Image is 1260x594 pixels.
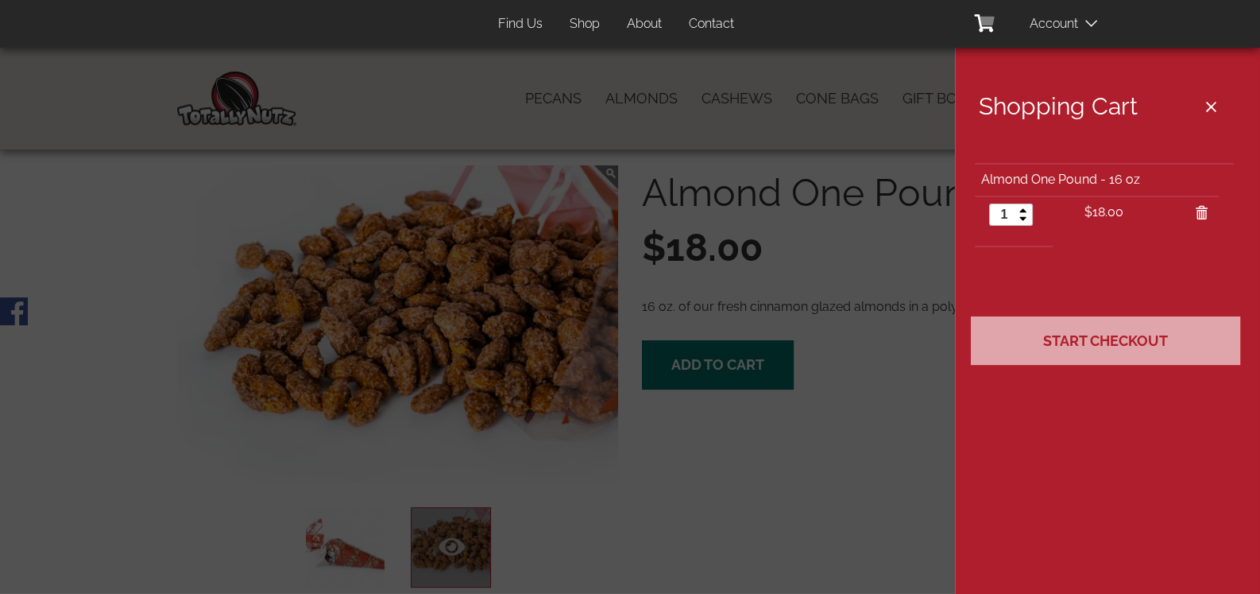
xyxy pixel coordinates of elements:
td: Almond One Pound - 16 oz [975,163,1234,196]
a: Find Us [486,9,555,40]
a: Shop [558,9,612,40]
a: Start Checkout [971,316,1240,366]
td: $18.00 [1078,196,1181,233]
a: Contact [677,9,746,40]
a: About [615,9,674,40]
span: Start Checkout [1043,332,1168,349]
h2: Shopping Cart [979,93,1240,119]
